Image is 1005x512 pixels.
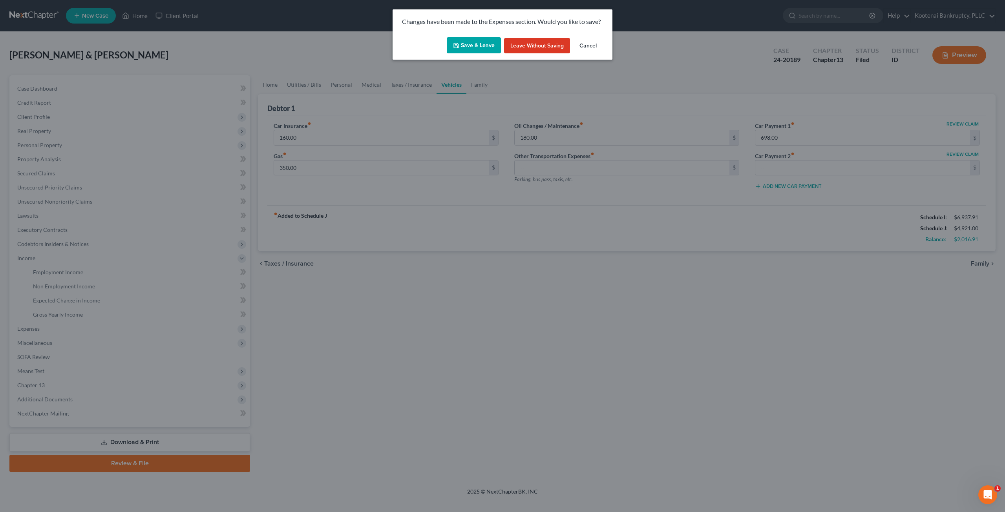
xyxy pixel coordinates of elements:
[447,37,501,54] button: Save & Leave
[573,38,603,54] button: Cancel
[994,485,1001,492] span: 1
[978,485,997,504] iframe: Intercom live chat
[402,17,603,26] p: Changes have been made to the Expenses section. Would you like to save?
[504,38,570,54] button: Leave without Saving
